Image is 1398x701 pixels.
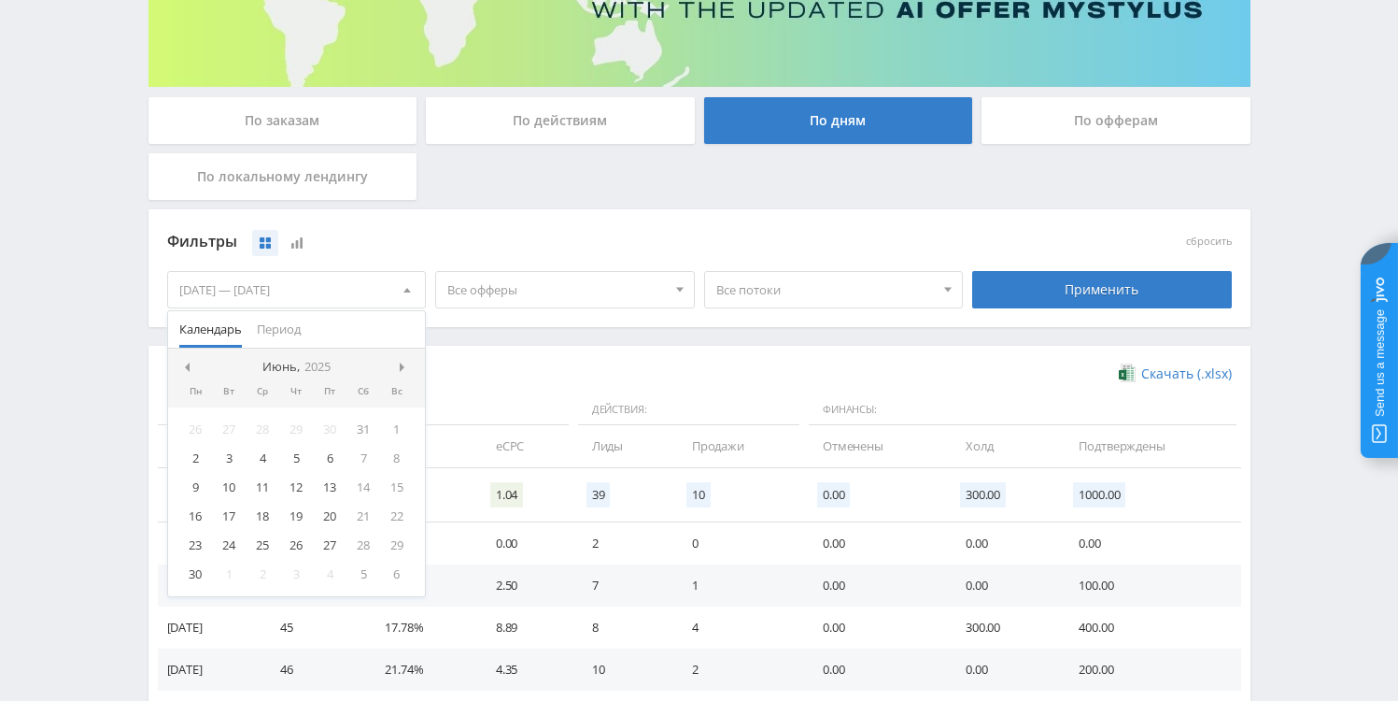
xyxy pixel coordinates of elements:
td: 0.00 [804,607,947,649]
img: xlsx [1119,364,1135,382]
div: 17 [212,506,246,527]
span: 39 [586,482,611,508]
td: 10 [573,649,673,691]
td: Итого: [158,468,261,522]
div: 3 [212,448,246,469]
td: 8.89 [477,607,573,649]
div: 10 [212,477,246,498]
td: 46 [261,649,367,691]
div: 30 [179,564,213,585]
span: Календарь [179,311,242,348]
div: [DATE] — [DATE] [168,272,426,308]
td: 2.50 [477,565,573,607]
td: 0.00 [477,522,573,565]
div: Июнь, [255,360,338,375]
div: 21 [346,506,380,527]
td: 1 [673,565,804,607]
span: 1.04 [490,482,523,508]
span: 10 [686,482,711,508]
div: 25 [246,535,279,556]
div: Пт [313,386,346,397]
td: Лиды [573,425,673,467]
div: 15 [380,477,414,498]
td: 300.00 [947,607,1060,649]
div: 9 [179,477,213,498]
div: 22 [380,506,414,527]
div: По заказам [148,97,417,144]
td: 21.74% [366,649,476,691]
td: Дата [158,425,261,467]
div: 8 [380,448,414,469]
div: 20 [313,506,346,527]
td: 4.35 [477,649,573,691]
td: eCPC [477,425,573,467]
div: Чт [279,386,313,397]
span: Финансы: [809,394,1236,426]
div: 28 [346,535,380,556]
td: 0.00 [947,649,1060,691]
div: 7 [346,448,380,469]
button: Период [249,311,308,348]
span: Все потоки [716,272,935,308]
span: 300.00 [960,482,1006,508]
div: По локальному лендингу [148,153,417,200]
div: 18 [246,506,279,527]
td: 0.00 [804,649,947,691]
span: Действия: [578,394,799,426]
div: 5 [346,564,380,585]
div: Вс [380,386,414,397]
div: 31 [346,419,380,440]
td: 2 [673,649,804,691]
td: 0.00 [947,522,1060,565]
div: Вт [212,386,246,397]
div: 28 [246,419,279,440]
div: 2 [179,448,213,469]
div: 29 [380,535,414,556]
div: 14 [346,477,380,498]
td: [DATE] [158,565,261,607]
td: Холд [947,425,1060,467]
td: 0 [673,522,804,565]
div: По офферам [981,97,1250,144]
span: Период [257,311,301,348]
div: 13 [313,477,346,498]
span: Данные: [158,394,569,426]
td: [DATE] [158,649,261,691]
div: 24 [212,535,246,556]
div: 30 [313,419,346,440]
td: 2 [573,522,673,565]
div: 3 [279,564,313,585]
div: 26 [179,419,213,440]
td: 8 [573,607,673,649]
div: По дням [704,97,973,144]
div: 19 [279,506,313,527]
td: Отменены [804,425,947,467]
div: 29 [279,419,313,440]
td: [DATE] [158,607,261,649]
td: 400.00 [1060,607,1240,649]
td: Подтверждены [1060,425,1240,467]
div: Пн [179,386,213,397]
td: Продажи [673,425,804,467]
td: [DATE] [158,522,261,565]
button: Календарь [172,311,249,348]
div: 16 [179,506,213,527]
td: 0.00 [804,565,947,607]
i: 2025 [304,360,331,374]
span: 1000.00 [1073,482,1125,508]
td: 45 [261,607,367,649]
div: Применить [972,271,1232,308]
span: Все офферы [447,272,666,308]
div: 27 [313,535,346,556]
div: 12 [279,477,313,498]
div: 2 [246,564,279,585]
div: 1 [380,419,414,440]
td: 200.00 [1060,649,1240,691]
div: 11 [246,477,279,498]
span: 0.00 [817,482,850,508]
div: 4 [313,564,346,585]
div: Фильтры [167,228,964,256]
td: 7 [573,565,673,607]
td: 4 [673,607,804,649]
button: сбросить [1186,236,1232,248]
